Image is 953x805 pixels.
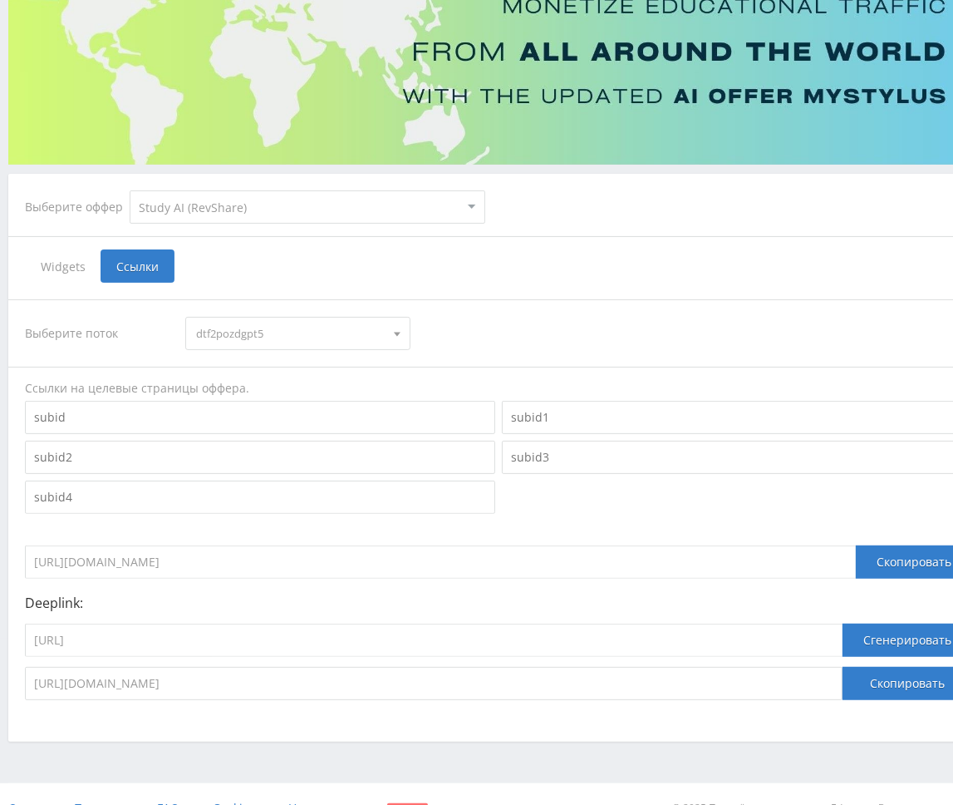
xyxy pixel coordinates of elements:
div: Выберите оффер [25,200,130,214]
div: Выберите поток [25,317,169,350]
input: subid4 [25,481,495,514]
span: Ссылки [101,249,174,283]
span: dtf2pozdgpt5 [196,318,384,349]
span: Widgets [25,249,101,283]
input: subid2 [25,441,495,474]
input: subid [25,401,495,434]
